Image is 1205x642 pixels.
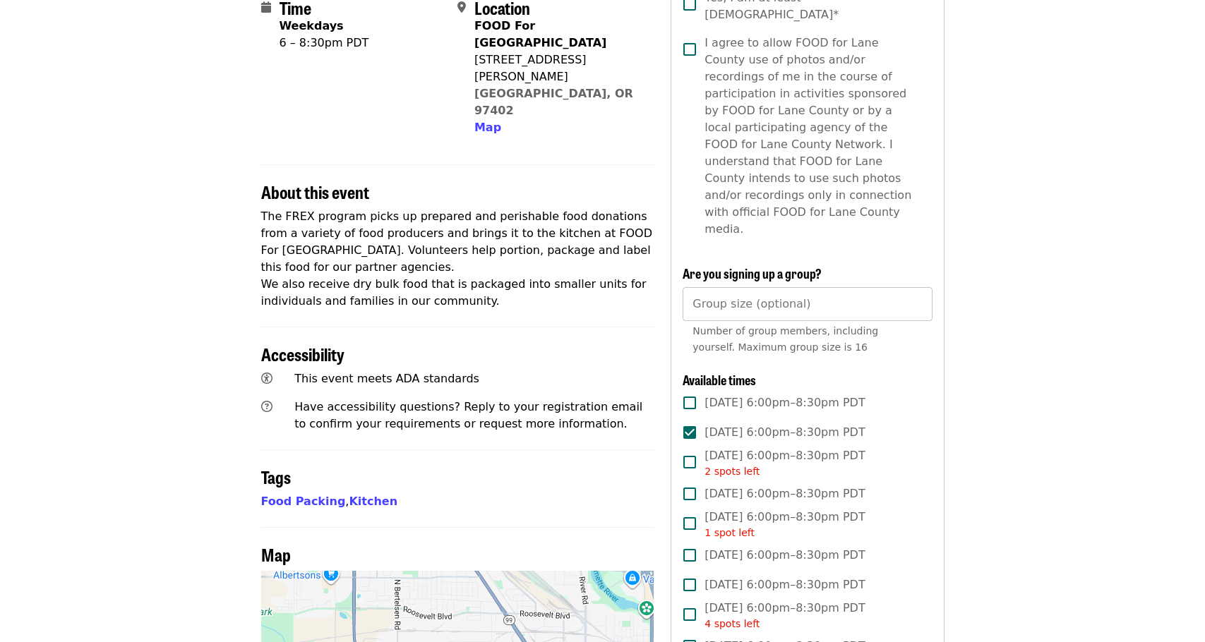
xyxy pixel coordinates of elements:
a: [GEOGRAPHIC_DATA], OR 97402 [474,87,633,117]
span: , [261,495,349,508]
span: Accessibility [261,341,344,366]
i: map-marker-alt icon [457,1,466,14]
span: About this event [261,179,369,204]
input: [object Object] [683,287,932,321]
i: universal-access icon [261,372,272,385]
span: [DATE] 6:00pm–8:30pm PDT [705,547,865,564]
span: Map [261,542,291,567]
span: [DATE] 6:00pm–8:30pm PDT [705,576,865,593]
span: [DATE] 6:00pm–8:30pm PDT [705,600,865,631]
span: Are you signing up a group? [683,264,822,282]
i: calendar icon [261,1,271,14]
span: Tags [261,464,291,489]
strong: Weekdays [280,19,344,32]
span: Available times [683,370,756,389]
a: Food Packing [261,495,346,508]
div: 6 – 8:30pm PDT [280,35,369,52]
div: [STREET_ADDRESS][PERSON_NAME] [474,52,642,85]
button: Map [474,119,501,136]
span: [DATE] 6:00pm–8:30pm PDT [705,424,865,441]
strong: FOOD For [GEOGRAPHIC_DATA] [474,19,606,49]
span: Number of group members, including yourself. Maximum group size is 16 [693,325,878,353]
i: question-circle icon [261,400,272,413]
span: Map [474,121,501,134]
span: This event meets ADA standards [294,372,479,385]
a: Kitchen [349,495,397,508]
span: [DATE] 6:00pm–8:30pm PDT [705,394,865,411]
span: [DATE] 6:00pm–8:30pm PDT [705,509,865,540]
span: 1 spot left [705,527,755,538]
span: [DATE] 6:00pm–8:30pm PDT [705,485,865,502]
span: 2 spots left [705,466,760,477]
span: 4 spots left [705,618,760,629]
span: Have accessibility questions? Reply to your registration email to confirm your requirements or re... [294,400,642,430]
span: [DATE] 6:00pm–8:30pm PDT [705,447,865,479]
p: The FREX program picks up prepared and perishable food donations from a variety of food producers... [261,208,654,310]
span: I agree to allow FOOD for Lane County use of photos and/or recordings of me in the course of part... [705,35,921,238]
